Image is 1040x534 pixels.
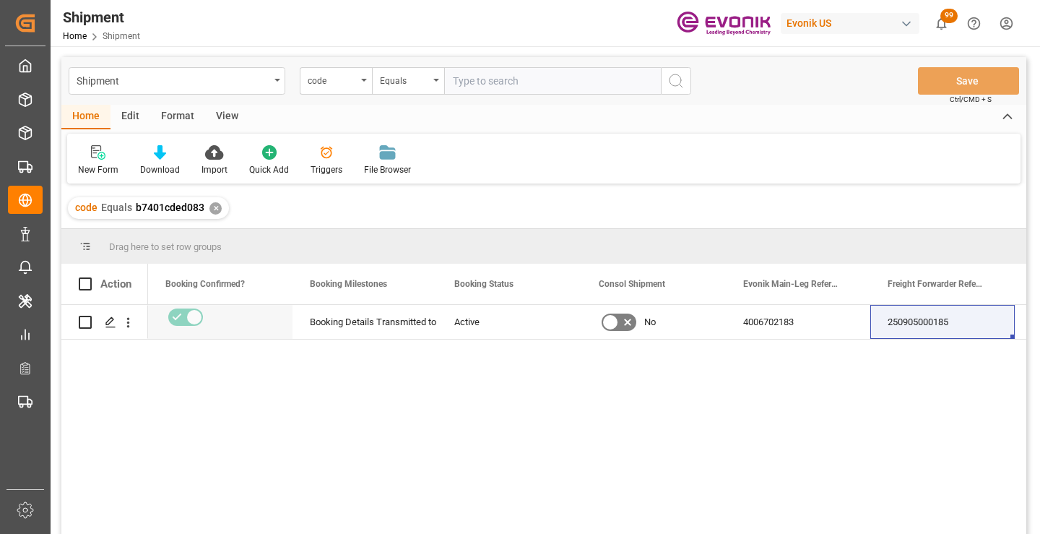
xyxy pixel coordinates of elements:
[165,279,245,289] span: Booking Confirmed?
[599,279,665,289] span: Consol Shipment
[781,13,919,34] div: Evonik US
[61,305,148,340] div: Press SPACE to select this row.
[249,163,289,176] div: Quick Add
[201,163,227,176] div: Import
[100,277,131,290] div: Action
[311,163,342,176] div: Triggers
[940,9,958,23] span: 99
[63,7,140,28] div: Shipment
[888,279,984,289] span: Freight Forwarder Reference
[310,306,420,339] div: Booking Details Transmitted to SAP
[136,202,204,213] span: b7401cded083
[925,7,958,40] button: show 99 new notifications
[726,305,870,339] div: 4006702183
[950,94,992,105] span: Ctrl/CMD + S
[77,71,269,89] div: Shipment
[743,279,840,289] span: Evonik Main-Leg Reference
[69,67,285,95] button: open menu
[101,202,132,213] span: Equals
[110,105,150,129] div: Edit
[444,67,661,95] input: Type to search
[364,163,411,176] div: File Browser
[150,105,205,129] div: Format
[380,71,429,87] div: Equals
[209,202,222,215] div: ✕
[310,279,387,289] span: Booking Milestones
[781,9,925,37] button: Evonik US
[61,105,110,129] div: Home
[958,7,990,40] button: Help Center
[63,31,87,41] a: Home
[661,67,691,95] button: search button
[109,241,222,252] span: Drag here to set row groups
[454,279,513,289] span: Booking Status
[308,71,357,87] div: code
[372,67,444,95] button: open menu
[644,306,656,339] span: No
[140,163,180,176] div: Download
[677,11,771,36] img: Evonik-brand-mark-Deep-Purple-RGB.jpeg_1700498283.jpeg
[78,163,118,176] div: New Form
[75,202,97,213] span: code
[918,67,1019,95] button: Save
[300,67,372,95] button: open menu
[870,305,1015,339] div: 250905000185
[205,105,249,129] div: View
[454,306,564,339] div: Active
